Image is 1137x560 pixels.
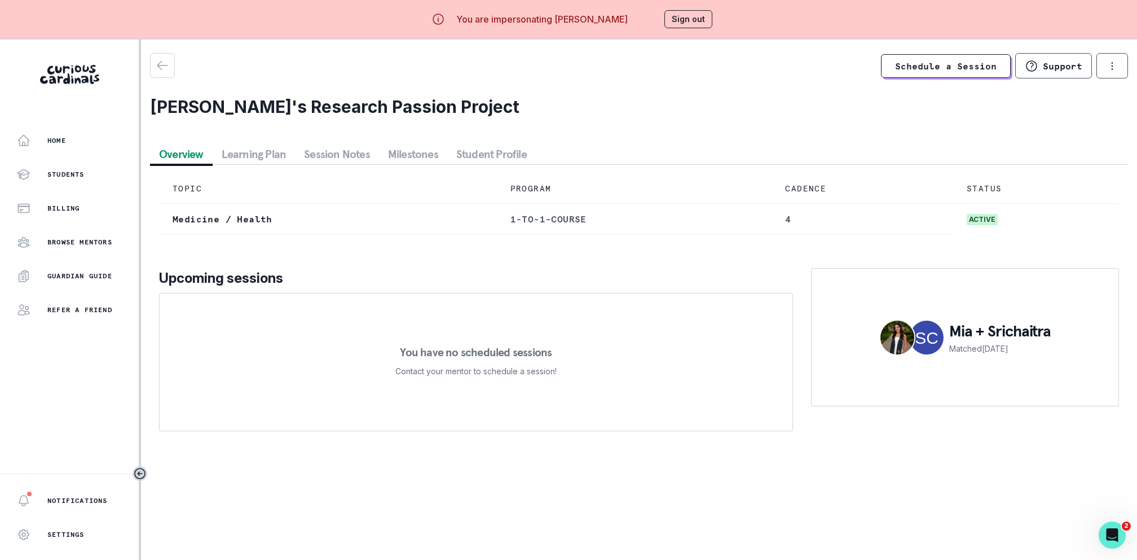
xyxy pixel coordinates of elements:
p: Mia + Srichaitra [949,320,1051,343]
a: Schedule a Session [881,54,1011,78]
p: Students [47,170,85,179]
button: Toggle sidebar [133,466,147,481]
button: options [1096,53,1128,78]
p: Guardian Guide [47,272,112,281]
iframe: Intercom live chat [1099,522,1126,549]
p: Refer a friend [47,305,112,314]
p: Settings [47,530,85,539]
td: 1-to-1-course [497,204,772,234]
img: Mia Costa [880,321,914,355]
td: STATUS [953,174,1119,204]
button: Learning Plan [213,144,296,164]
h2: [PERSON_NAME]'s Research Passion Project [150,97,1128,117]
img: Curious Cardinals Logo [40,65,99,84]
button: Student Profile [447,144,536,164]
button: Milestones [379,144,447,164]
p: Support [1043,60,1082,72]
span: 2 [1122,522,1131,531]
p: You are impersonating [PERSON_NAME] [456,12,628,26]
td: Medicine / Health [159,204,497,234]
p: Matched [DATE] [949,343,1051,355]
p: Browse Mentors [47,238,112,247]
p: Notifications [47,496,108,505]
img: Srichaitra Cherukuru [910,321,944,355]
td: PROGRAM [497,174,772,204]
button: Sign out [664,10,712,28]
p: Contact your mentor to schedule a session! [395,365,557,378]
button: Session Notes [295,144,379,164]
p: Billing [47,204,80,213]
span: active [967,214,998,225]
p: Home [47,136,66,145]
button: Overview [150,144,213,164]
td: TOPIC [159,174,497,204]
button: Support [1015,53,1092,78]
p: You have no scheduled sessions [400,347,552,358]
td: CADENCE [772,174,953,204]
td: 4 [772,204,953,234]
p: Upcoming sessions [159,268,793,288]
